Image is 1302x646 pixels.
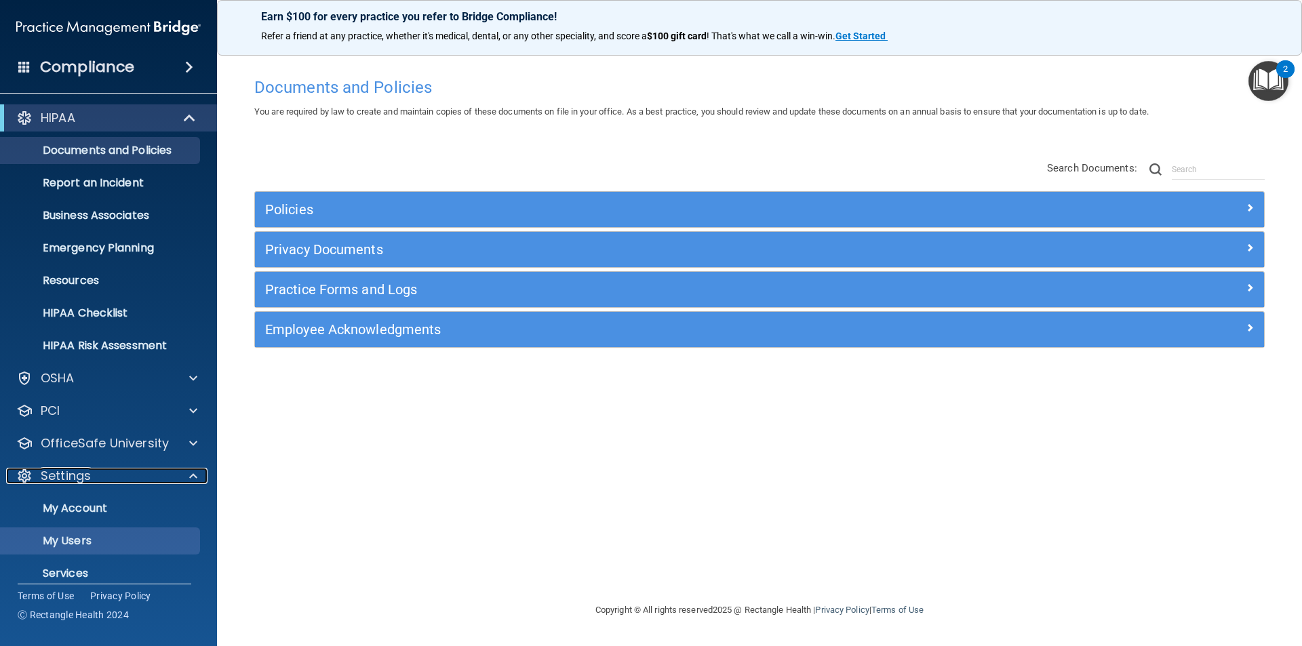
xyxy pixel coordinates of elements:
a: Terms of Use [871,605,924,615]
p: Report an Incident [9,176,194,190]
a: Employee Acknowledgments [265,319,1254,340]
h5: Employee Acknowledgments [265,322,1002,337]
a: OfficeSafe University [16,435,197,451]
a: Practice Forms and Logs [265,279,1254,300]
p: Emergency Planning [9,241,194,255]
span: Ⓒ Rectangle Health 2024 [18,608,129,622]
a: OSHA [16,370,197,386]
p: OfficeSafe University [41,435,169,451]
p: My Users [9,534,194,548]
h5: Practice Forms and Logs [265,282,1002,297]
h5: Policies [265,202,1002,217]
span: Refer a friend at any practice, whether it's medical, dental, or any other speciality, and score a [261,31,647,41]
p: My Account [9,502,194,515]
strong: Get Started [835,31,886,41]
p: Resources [9,274,194,287]
h5: Privacy Documents [265,242,1002,257]
a: Terms of Use [18,589,74,603]
p: Business Associates [9,209,194,222]
p: PCI [41,403,60,419]
div: 2 [1283,69,1288,87]
p: Documents and Policies [9,144,194,157]
a: Privacy Documents [265,239,1254,260]
a: Privacy Policy [90,589,151,603]
p: Earn $100 for every practice you refer to Bridge Compliance! [261,10,1258,23]
input: Search [1172,159,1265,180]
span: You are required by law to create and maintain copies of these documents on file in your office. ... [254,106,1149,117]
a: HIPAA [16,110,197,126]
button: Open Resource Center, 2 new notifications [1248,61,1288,101]
img: PMB logo [16,14,201,41]
a: Settings [16,468,197,484]
div: Copyright © All rights reserved 2025 @ Rectangle Health | | [512,588,1007,632]
p: HIPAA [41,110,75,126]
p: HIPAA Risk Assessment [9,339,194,352]
strong: $100 gift card [647,31,707,41]
span: ! That's what we call a win-win. [707,31,835,41]
p: Services [9,567,194,580]
p: HIPAA Checklist [9,306,194,320]
a: Privacy Policy [815,605,869,615]
h4: Compliance [40,58,134,77]
h4: Documents and Policies [254,79,1265,96]
p: Settings [41,468,91,484]
a: Get Started [835,31,888,41]
span: Search Documents: [1047,162,1137,174]
a: Policies [265,199,1254,220]
img: ic-search.3b580494.png [1149,163,1162,176]
a: PCI [16,403,197,419]
p: OSHA [41,370,75,386]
